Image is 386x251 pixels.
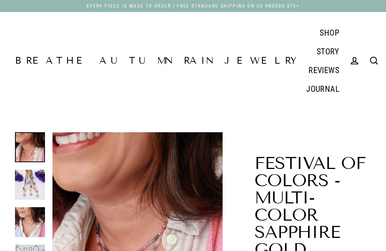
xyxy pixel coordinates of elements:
[311,42,345,61] a: STORY
[15,56,301,66] a: Breathe Autumn Rain Jewelry
[15,207,45,237] img: Festival of Colors - Multi-Color Sapphire Gold Necklace life style layering image | Breathe Autum...
[301,23,345,99] div: Primary
[314,23,345,42] a: SHOP
[15,170,45,200] img: Festival of Colors - Multi-Color Sapphire Gold Necklace detail image | Breathe Autumn Rain Artisa...
[301,80,345,99] a: JOURNAL
[303,61,345,79] a: REVIEWS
